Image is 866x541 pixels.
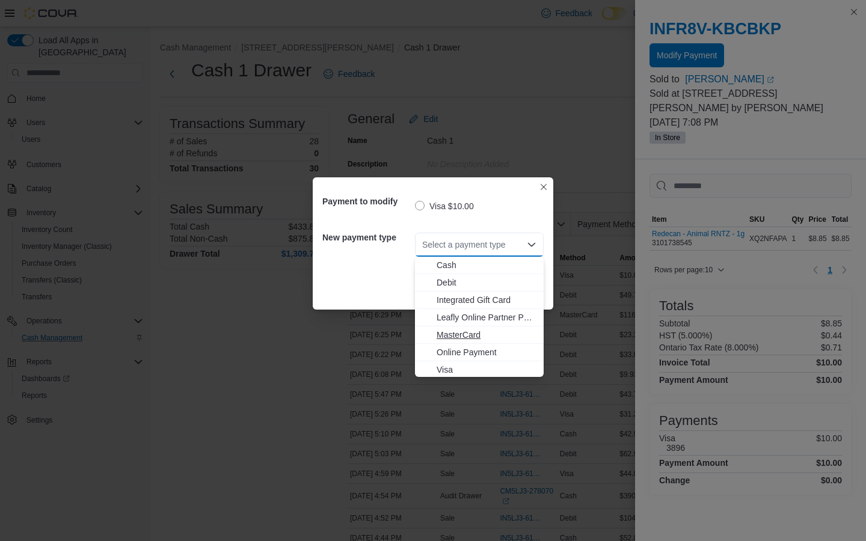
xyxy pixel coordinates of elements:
button: Closes this modal window [536,180,551,194]
span: Integrated Gift Card [437,294,536,306]
button: Visa [415,361,544,379]
span: Visa [437,364,536,376]
button: Leafly Online Partner Payment [415,309,544,326]
span: Debit [437,277,536,289]
button: Cash [415,257,544,274]
label: Visa $10.00 [415,199,474,213]
input: Accessible screen reader label [422,237,423,252]
div: Choose from the following options [415,257,544,379]
button: MasterCard [415,326,544,344]
span: MasterCard [437,329,536,341]
span: Leafly Online Partner Payment [437,311,536,323]
button: Debit [415,274,544,292]
span: Online Payment [437,346,536,358]
h5: New payment type [322,225,413,249]
button: Close list of options [527,240,536,249]
span: Cash [437,259,536,271]
h5: Payment to modify [322,189,413,213]
button: Online Payment [415,344,544,361]
button: Integrated Gift Card [415,292,544,309]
